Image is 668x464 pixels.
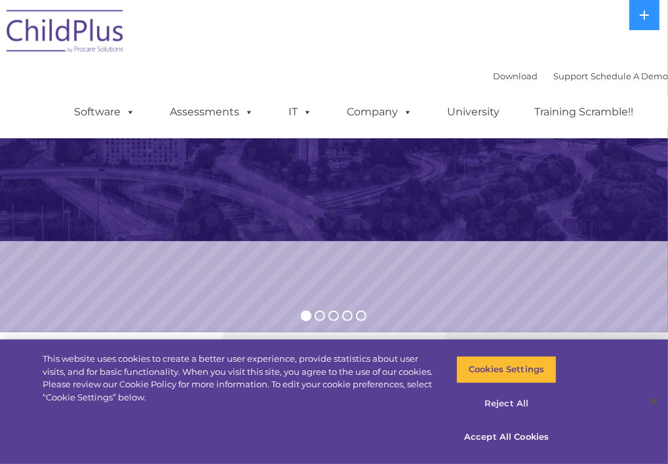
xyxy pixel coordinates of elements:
a: University [434,99,513,125]
div: This website uses cookies to create a better user experience, provide statistics about user visit... [43,353,437,404]
button: Close [639,387,668,416]
a: IT [275,99,325,125]
font: | [493,71,668,81]
a: Support [553,71,588,81]
a: Software [61,99,148,125]
button: Accept All Cookies [456,423,557,451]
a: Company [334,99,425,125]
button: Cookies Settings [456,356,557,383]
a: Assessments [157,99,267,125]
a: Schedule A Demo [591,71,668,81]
button: Reject All [456,390,557,417]
a: Download [493,71,538,81]
a: Training Scramble!! [521,99,646,125]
